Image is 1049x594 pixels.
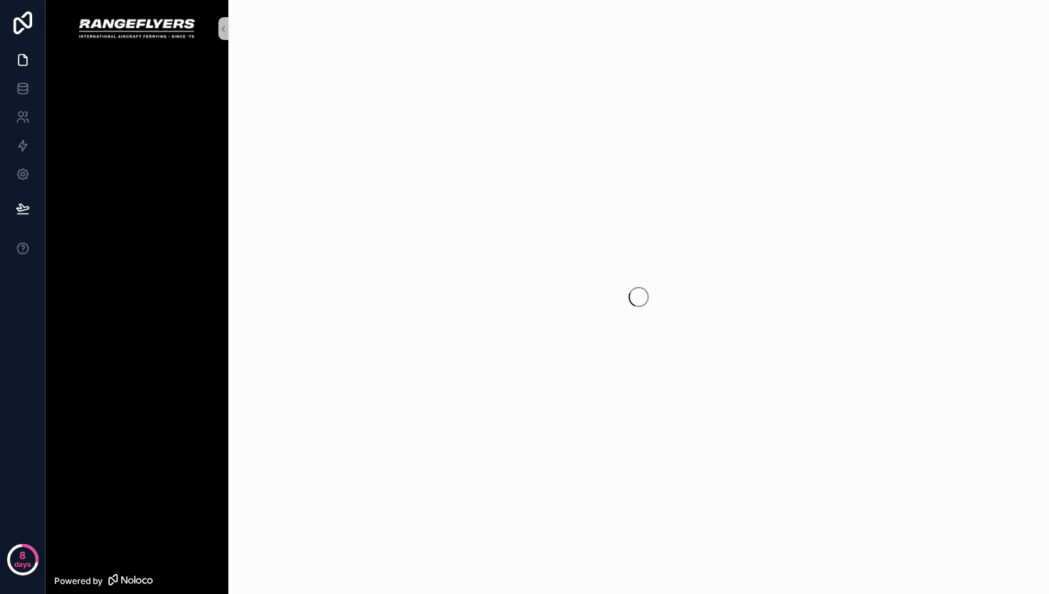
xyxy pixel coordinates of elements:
[46,57,228,83] div: scrollable content
[14,554,31,574] p: days
[54,575,103,587] span: Powered by
[46,568,228,594] a: Powered by
[78,17,196,40] img: App logo
[19,548,26,563] p: 8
